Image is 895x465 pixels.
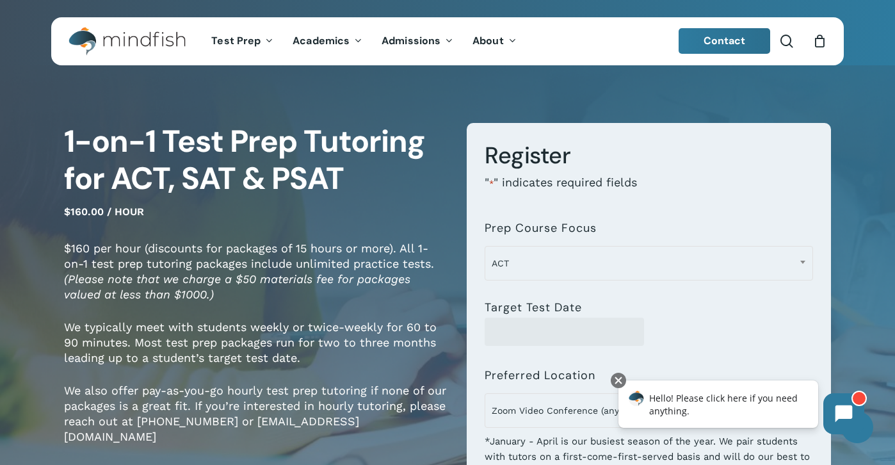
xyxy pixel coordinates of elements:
span: ACT [485,246,812,281]
p: We also offer pay-as-you-go hourly test prep tutoring if none of our packages is a great fit. If ... [64,383,447,462]
label: Target Test Date [485,301,582,314]
em: (Please note that we charge a $50 materials fee for packages valued at less than $1000.) [64,272,410,301]
label: Preferred Location [485,369,595,382]
a: Academics [283,36,372,47]
h3: Register [485,141,812,170]
iframe: Chatbot [605,370,877,447]
span: Test Prep [211,34,261,47]
header: Main Menu [51,17,844,65]
span: Zoom Video Conference (anywhere in the world!) [485,393,812,428]
label: Prep Course Focus [485,222,597,234]
span: Admissions [382,34,440,47]
span: Contact [704,34,746,47]
a: Admissions [372,36,463,47]
a: About [463,36,526,47]
span: About [472,34,504,47]
p: $160 per hour (discounts for packages of 15 hours or more). All 1-on-1 test prep tutoring package... [64,241,447,320]
a: Test Prep [202,36,283,47]
a: Contact [679,28,771,54]
nav: Main Menu [202,17,526,65]
a: Cart [812,34,826,48]
p: We typically meet with students weekly or twice-weekly for 60 to 90 minutes. Most test prep packa... [64,320,447,383]
span: Zoom Video Conference (anywhere in the world!) [485,397,812,424]
span: ACT [485,250,812,277]
span: $160.00 / hour [64,206,144,218]
span: Academics [293,34,350,47]
h1: 1-on-1 Test Prep Tutoring for ACT, SAT & PSAT [64,123,447,197]
p: " " indicates required fields [485,175,812,209]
